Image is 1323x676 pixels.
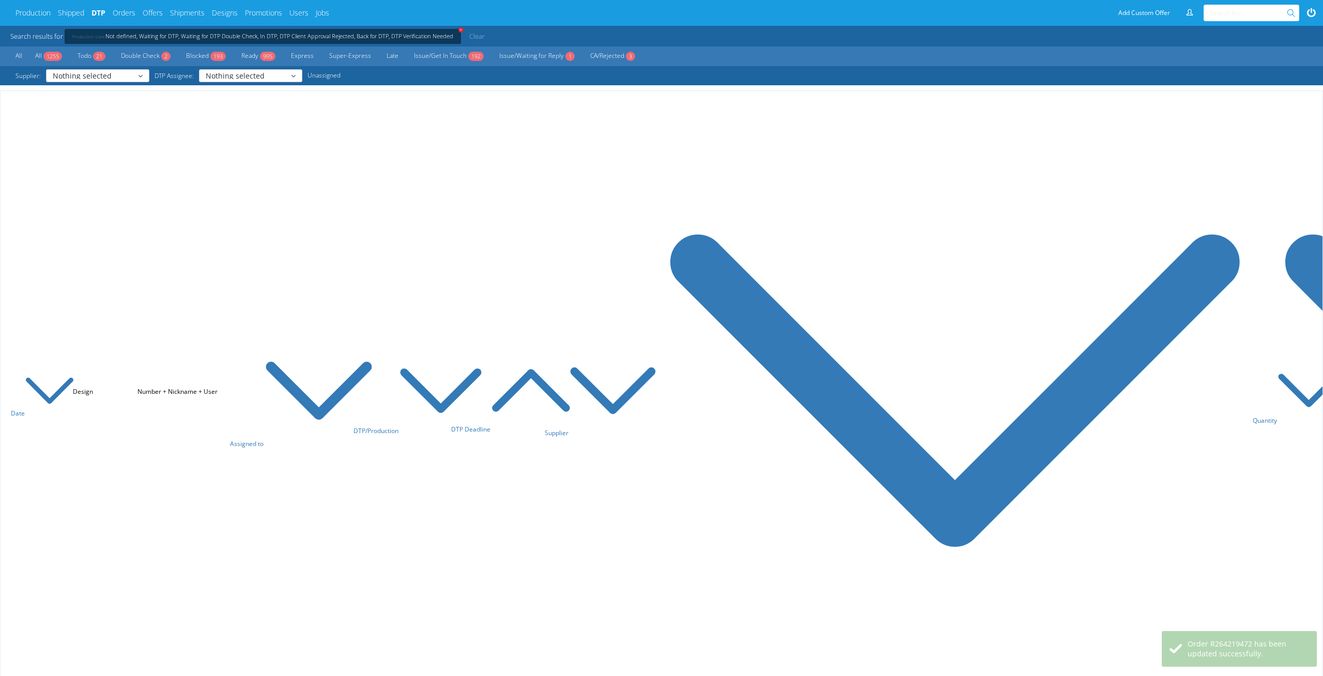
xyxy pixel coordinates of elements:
a: Offers [143,8,163,18]
a: DTP [91,8,105,18]
span: Nothing selected [206,73,289,79]
span: Supplier: [10,69,46,82]
span: 3 [626,52,635,61]
a: Users [289,8,309,18]
a: DTP/Production [353,426,483,435]
a: Todo21 [72,50,111,63]
span: Production state: [72,34,105,39]
span: 2 [161,52,171,61]
a: Shipments [170,8,205,18]
a: Production [16,8,51,18]
a: Unassigned [302,69,346,82]
a: Promotions [245,8,282,18]
a: Jobs [316,8,329,18]
a: Issue/Get In Touch192 [409,50,489,63]
a: Orders [113,8,135,18]
span: 995 [260,52,275,61]
a: Double Check2 [116,50,176,63]
a: Ready995 [236,50,281,63]
span: + [458,26,464,33]
span: 192 [468,52,484,61]
input: Search for... [1210,5,1289,21]
a: All [10,50,27,63]
span: 21 [93,52,105,61]
span: Nothing selected [53,73,136,79]
a: Designs [212,8,238,18]
span: 1 [565,52,575,61]
a: Blocked193 [181,50,231,63]
a: All1255 [30,50,67,63]
span: Search results for [10,32,63,41]
button: Nothing selected [46,69,149,82]
a: Issue/Waiting for Reply1 [494,50,580,63]
a: Shipped [58,8,84,18]
a: Express [286,50,319,63]
a: +Production state:Not defined, Waiting for DTP, Waiting for DTP Double Check, In DTP, DTP Client ... [72,34,453,39]
a: Late [381,50,404,63]
a: Clear [466,28,488,44]
span: DTP Assignee: [149,69,199,82]
span: 1255 [43,52,62,61]
a: DTP Deadline [451,425,572,434]
a: Date [11,409,74,418]
div: Order R264219472 has been updated successfully. [1188,639,1309,659]
span: 193 [210,52,226,61]
a: Add Custom Offer [1113,5,1176,21]
button: Nothing selected [199,69,302,82]
a: Supplier [545,428,657,437]
a: Super-Express [324,50,376,63]
a: Assigned to [230,439,375,448]
a: CA/Rejected3 [585,50,640,63]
